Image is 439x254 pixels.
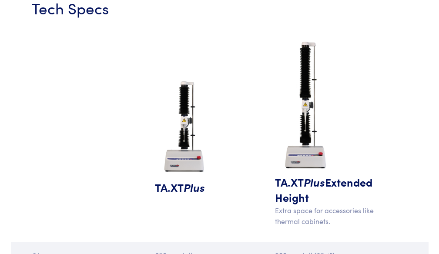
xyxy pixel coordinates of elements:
[275,205,388,227] p: Extra space for accessories like thermal cabinets.
[155,77,214,180] img: ta-xt-plus-analyzer.jpg
[155,180,214,195] h5: TA.XT
[304,174,325,190] span: Plus
[184,180,205,195] span: Plus
[275,37,337,174] img: ta-xt-plus-extended-height.jpg
[275,174,388,205] h5: TA.XT Extended Height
